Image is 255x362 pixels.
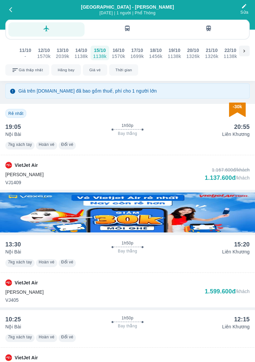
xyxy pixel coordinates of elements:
[81,4,174,10] div: [GEOGRAPHIC_DATA] - [PERSON_NAME]
[205,175,236,181] div: 1.137.600đ
[113,47,125,54] div: 16/10
[5,171,44,178] span: [PERSON_NAME]
[58,68,74,72] span: Hãng bay
[6,20,249,39] div: transportation tabs
[8,260,32,264] span: 7kg xách tay
[224,47,236,54] div: 22/10
[57,47,69,54] div: 13/10
[15,279,38,286] p: VietJet Air
[75,54,88,59] div: 1138k
[186,54,200,59] div: 1326k
[112,54,125,59] div: 1570k
[93,54,107,59] div: 1138k
[15,354,38,361] p: VietJet Air
[39,142,55,147] span: Hoàn vé
[122,123,133,128] span: 1h50p
[15,162,38,169] p: VietJet Air
[19,68,43,72] span: Giá thấp nhất
[168,47,180,54] div: 19/10
[234,1,255,18] button: Sửa
[39,335,55,339] span: Hoàn vé
[61,260,74,264] span: Đổi vé
[206,47,218,54] div: 21/10
[5,248,21,255] p: Nội Bài
[19,47,31,54] div: 11/10
[8,335,32,339] span: 7kg xách tay
[20,54,31,59] div: -
[37,54,51,59] div: 1570k
[18,88,157,94] p: Giá trên [DOMAIN_NAME] đã bao gồm thuế, phí cho 1 người lớn
[130,54,144,59] div: 1699k
[224,54,237,59] div: 1138k
[116,68,132,72] span: Thời gian
[187,47,199,54] div: 20/10
[236,9,252,16] span: Sửa
[8,142,32,147] span: 7kg xách tay
[5,323,21,330] p: Nội Bài
[122,315,133,321] span: 1h50p
[61,142,74,147] span: Đổi vé
[222,248,250,255] p: Liên Khương
[94,47,106,54] div: 15/10
[205,288,236,295] div: 1.599.600đ
[5,179,44,186] span: VJ1409
[5,64,250,81] div: scrollable sort and filters
[61,335,74,339] span: Đổi vé
[39,260,55,264] span: Hoàn vé
[122,240,133,246] span: 1h50p
[205,54,218,59] div: 1326k
[131,47,143,54] div: 17/10
[5,297,44,303] span: VJ405
[222,131,250,138] p: Liên Khương
[89,68,101,72] span: Giá vé
[16,46,239,60] div: scrollable day and price
[222,323,250,330] p: Liên Khương
[8,111,23,116] span: Rẻ nhất
[236,175,250,181] p: /khách
[5,131,21,138] p: Nội Bài
[56,54,69,59] div: 2039k
[212,167,250,173] div: 1.167.600đ /khách
[229,103,246,117] img: discount
[100,10,155,16] span: [DATE] | 1 người | Phổ Thông
[38,47,50,54] div: 12/10
[236,288,250,295] p: /khách
[233,104,242,109] span: -30k
[75,47,87,54] div: 14/10
[150,47,162,54] div: 18/10
[149,54,162,59] div: 1456k
[5,289,44,295] span: [PERSON_NAME]
[168,54,181,59] div: 1138k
